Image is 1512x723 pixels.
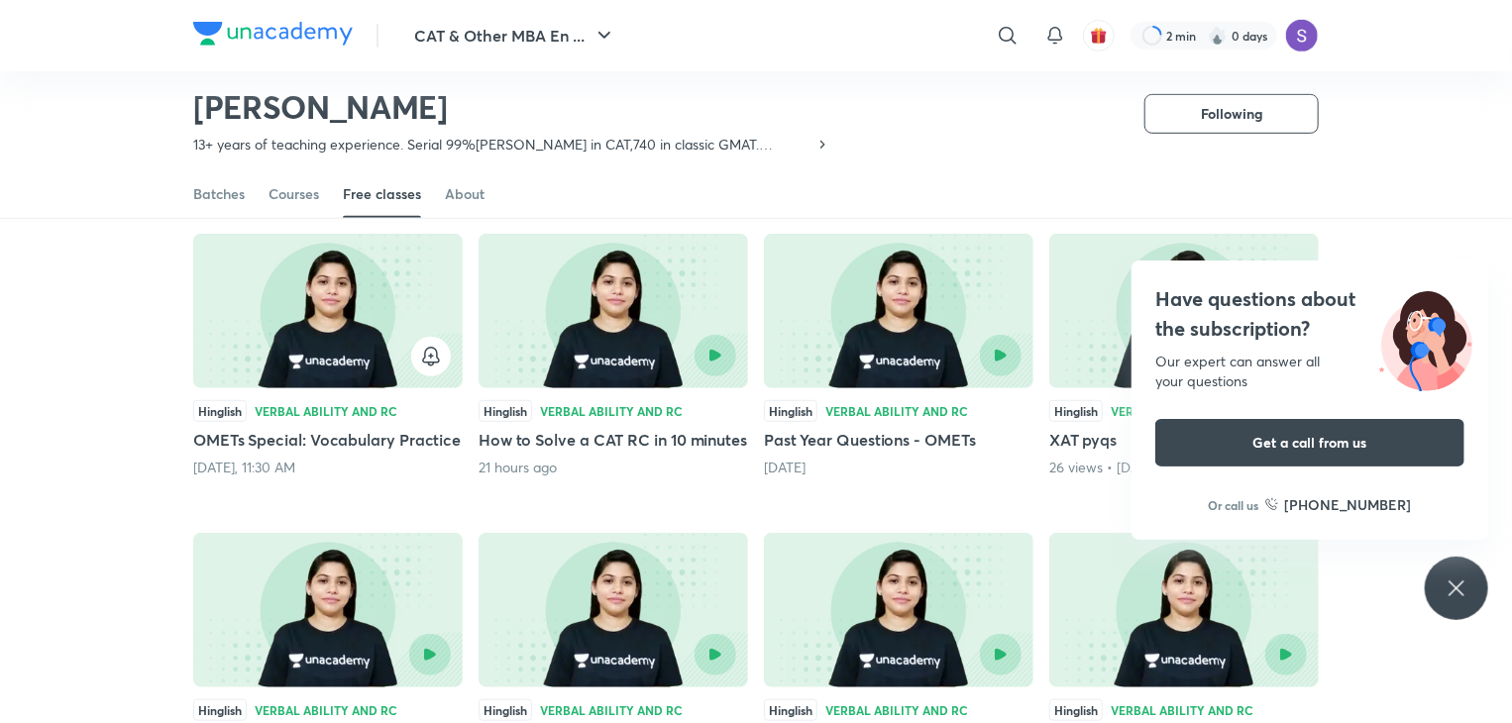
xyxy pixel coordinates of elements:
div: Hinglish [479,699,532,721]
div: 26 views • 6 days ago [1049,458,1319,477]
img: streak [1208,26,1228,46]
a: Batches [193,170,245,218]
button: Get a call from us [1155,419,1464,466]
a: [PHONE_NUMBER] [1265,494,1412,515]
button: avatar [1083,20,1115,52]
div: Hinglish [1049,400,1103,422]
div: Batches [193,184,245,204]
a: Company Logo [193,22,353,51]
div: Hinglish [193,400,247,422]
div: Hinglish [193,699,247,721]
a: Courses [269,170,319,218]
div: Hinglish [764,699,817,721]
h6: [PHONE_NUMBER] [1285,494,1412,515]
div: Verbal Ability and RC [825,704,968,716]
img: ttu_illustration_new.svg [1363,284,1488,391]
a: About [445,170,485,218]
div: Verbal Ability and RC [1111,704,1253,716]
div: Free classes [343,184,421,204]
div: Past Year Questions - OMETs [764,234,1033,477]
a: Free classes [343,170,421,218]
h4: Have questions about the subscription? [1155,284,1464,344]
div: Courses [269,184,319,204]
div: Hinglish [479,400,532,422]
div: 5 days ago [764,458,1033,477]
img: Company Logo [193,22,353,46]
h5: XAT pyqs [1049,428,1319,452]
div: Verbal Ability and RC [1111,405,1253,417]
div: Verbal Ability and RC [255,704,397,716]
div: XAT pyqs [1049,234,1319,477]
div: Hinglish [764,400,817,422]
div: OMETs Special: Vocabulary Practice [193,234,463,477]
img: avatar [1090,27,1108,45]
h2: [PERSON_NAME] [193,87,830,127]
h5: Past Year Questions - OMETs [764,428,1033,452]
h5: OMETs Special: Vocabulary Practice [193,428,463,452]
div: Verbal Ability and RC [540,405,683,417]
div: How to Solve a CAT RC in 10 minutes [479,234,748,477]
button: CAT & Other MBA En ... [402,16,628,55]
button: Following [1144,94,1319,134]
div: Verbal Ability and RC [540,704,683,716]
div: Tomorrow, 11:30 AM [193,458,463,477]
img: Sapara Premji [1285,19,1319,52]
div: Verbal Ability and RC [825,405,968,417]
p: Or call us [1209,496,1259,514]
p: 13+ years of teaching experience. Serial 99%[PERSON_NAME] in CAT,740 in classic GMAT. Previously ... [193,135,814,155]
div: Our expert can answer all your questions [1155,352,1464,391]
span: Following [1201,104,1262,124]
div: 21 hours ago [479,458,748,477]
div: Hinglish [1049,699,1103,721]
div: Verbal Ability and RC [255,405,397,417]
div: About [445,184,485,204]
h5: How to Solve a CAT RC in 10 minutes [479,428,748,452]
